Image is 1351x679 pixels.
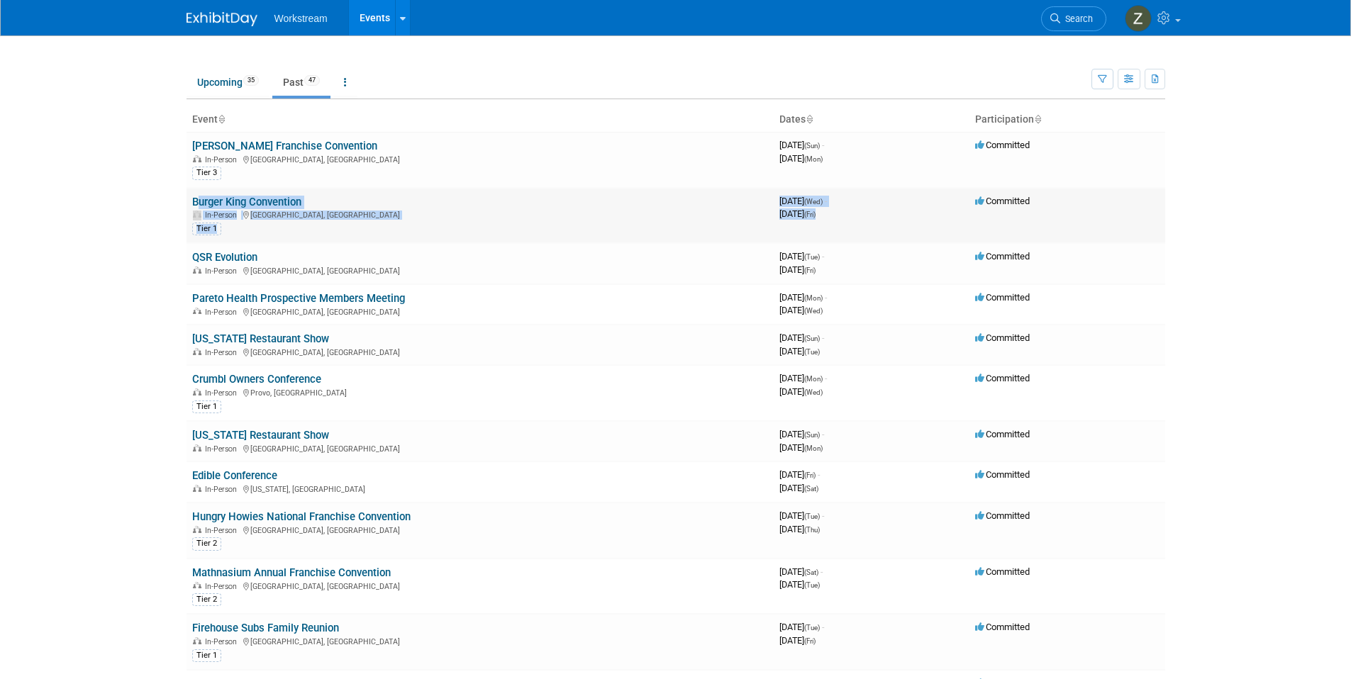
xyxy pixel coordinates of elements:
div: Tier 3 [192,167,221,179]
span: - [825,292,827,303]
img: In-Person Event [193,582,201,589]
a: Edible Conference [192,469,277,482]
span: In-Person [205,637,241,646]
span: - [822,332,824,343]
a: Burger King Convention [192,196,301,208]
span: In-Person [205,388,241,398]
span: (Thu) [804,526,820,534]
a: Upcoming35 [187,69,269,96]
span: [DATE] [779,332,824,343]
span: [DATE] [779,153,823,164]
a: Past47 [272,69,330,96]
span: [DATE] [779,208,816,219]
span: (Sun) [804,142,820,150]
span: In-Person [205,266,241,276]
th: Dates [774,108,969,132]
span: Committed [975,251,1030,262]
span: - [822,429,824,439]
a: [PERSON_NAME] Franchise Convention [192,140,377,152]
span: (Sun) [804,431,820,439]
span: [DATE] [779,292,827,303]
span: [DATE] [779,140,824,150]
span: 35 [243,75,259,86]
img: In-Person Event [193,155,201,162]
span: In-Person [205,485,241,494]
a: Search [1041,6,1106,31]
span: (Mon) [804,375,823,383]
span: [DATE] [779,483,818,493]
div: [GEOGRAPHIC_DATA], [GEOGRAPHIC_DATA] [192,635,768,646]
span: (Mon) [804,294,823,302]
span: [DATE] [779,524,820,534]
span: (Fri) [804,637,816,645]
span: In-Person [205,444,241,454]
div: Tier 1 [192,649,221,662]
span: Workstream [274,13,328,24]
img: In-Person Event [193,348,201,355]
span: In-Person [205,155,241,164]
span: [DATE] [779,510,824,521]
span: In-Person [205,526,241,535]
div: [GEOGRAPHIC_DATA], [GEOGRAPHIC_DATA] [192,524,768,535]
span: - [822,140,824,150]
img: In-Person Event [193,308,201,315]
span: [DATE] [779,251,824,262]
span: [DATE] [779,196,827,206]
span: [DATE] [779,469,820,480]
div: Provo, [GEOGRAPHIC_DATA] [192,386,768,398]
div: [GEOGRAPHIC_DATA], [GEOGRAPHIC_DATA] [192,264,768,276]
img: In-Person Event [193,444,201,451]
span: 47 [304,75,320,86]
span: In-Person [205,348,241,357]
span: [DATE] [779,579,820,590]
span: [DATE] [779,635,816,646]
span: Committed [975,429,1030,439]
span: (Mon) [804,155,823,163]
span: [DATE] [779,442,823,453]
span: (Tue) [804,348,820,356]
span: (Wed) [804,198,823,206]
th: Participation [969,108,1165,132]
div: [GEOGRAPHIC_DATA], [GEOGRAPHIC_DATA] [192,208,768,220]
img: In-Person Event [193,637,201,644]
div: [US_STATE], [GEOGRAPHIC_DATA] [192,483,768,494]
span: [DATE] [779,373,827,383]
span: (Tue) [804,253,820,261]
img: In-Person Event [193,526,201,533]
span: [DATE] [779,622,824,632]
span: (Tue) [804,624,820,632]
span: Search [1060,13,1093,24]
span: - [822,622,824,632]
a: Sort by Participation Type [1034,113,1041,125]
span: (Sat) [804,568,818,576]
div: [GEOGRAPHIC_DATA], [GEOGRAPHIC_DATA] [192,580,768,591]
img: In-Person Event [193,485,201,492]
span: In-Person [205,211,241,220]
img: In-Person Event [193,266,201,274]
a: Firehouse Subs Family Reunion [192,622,339,634]
div: Tier 1 [192,223,221,235]
th: Event [187,108,774,132]
a: Pareto Health Prospective Members Meeting [192,292,405,305]
span: Committed [975,566,1030,577]
span: [DATE] [779,429,824,439]
span: - [825,373,827,383]
span: In-Person [205,308,241,317]
span: - [818,469,820,480]
span: Committed [975,140,1030,150]
span: (Fri) [804,211,816,218]
img: In-Person Event [193,211,201,218]
a: Sort by Event Name [218,113,225,125]
div: Tier 2 [192,593,221,606]
span: (Fri) [804,266,816,274]
span: (Sat) [804,485,818,493]
img: ExhibitDay [187,12,257,26]
a: Hungry Howies National Franchise Convention [192,510,411,523]
a: Sort by Start Date [806,113,813,125]
a: QSR Evolution [192,251,257,264]
a: [US_STATE] Restaurant Show [192,332,329,345]
span: Committed [975,373,1030,383]
img: Zakiyah Hanani [1125,5,1152,32]
span: - [821,566,823,577]
span: Committed [975,332,1030,343]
